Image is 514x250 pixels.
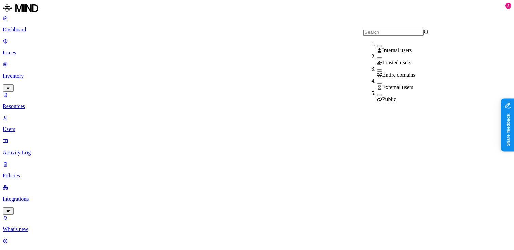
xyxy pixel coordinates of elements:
div: 2 [505,3,511,9]
p: Issues [3,50,511,56]
p: Integrations [3,196,511,202]
span: Trusted users [382,60,411,65]
p: Activity Log [3,150,511,156]
p: Policies [3,173,511,179]
a: Issues [3,38,511,56]
a: Policies [3,161,511,179]
span: Entire domains [382,72,415,78]
span: Public [382,96,396,102]
p: What's new [3,226,511,232]
p: Dashboard [3,27,511,33]
span: External users [382,84,413,90]
span: Internal users [382,47,412,53]
a: Users [3,115,511,132]
input: Search [363,29,424,36]
a: What's new [3,215,511,232]
p: Users [3,126,511,132]
a: MIND [3,3,511,15]
p: Inventory [3,73,511,79]
a: Integrations [3,184,511,214]
img: MIND [3,3,38,14]
a: Inventory [3,61,511,91]
a: Activity Log [3,138,511,156]
a: Dashboard [3,15,511,33]
a: Resources [3,92,511,109]
p: Resources [3,103,511,109]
